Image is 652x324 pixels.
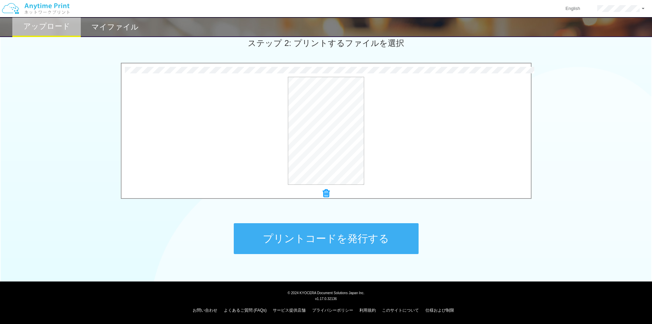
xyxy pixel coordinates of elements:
[287,290,365,295] span: © 2024 KYOCERA Document Solutions Japan Inc.
[91,23,139,31] h2: マイファイル
[224,308,267,313] a: よくあるご質問 (FAQs)
[425,308,454,313] a: 仕様および制限
[359,308,376,313] a: 利用規約
[248,38,404,48] span: ステップ 2: プリントするファイルを選択
[23,22,70,31] h2: アップロード
[193,308,217,313] a: お問い合わせ
[315,297,337,301] span: v1.17.0.32136
[273,308,306,313] a: サービス提供店舗
[312,308,353,313] a: プライバシーポリシー
[234,223,419,254] button: プリントコードを発行する
[382,308,419,313] a: このサイトについて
